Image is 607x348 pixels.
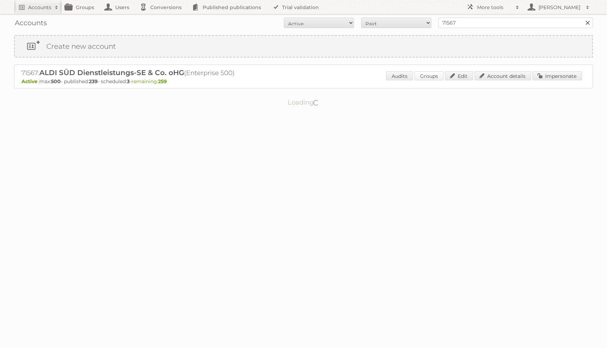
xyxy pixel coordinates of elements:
[477,4,512,11] h2: More tools
[131,78,167,85] span: remaining:
[51,78,61,85] strong: 500
[533,71,582,80] a: Impersonate
[21,78,39,85] span: Active
[266,95,342,109] p: Loading
[386,71,413,80] a: Audits
[475,71,531,80] a: Account details
[158,78,167,85] strong: 259
[21,78,586,85] p: max: - published: - scheduled: -
[537,4,582,11] h2: [PERSON_NAME]
[127,78,130,85] strong: 3
[445,71,473,80] a: Edit
[28,4,51,11] h2: Accounts
[15,36,592,57] a: Create new account
[415,71,444,80] a: Groups
[39,68,184,77] span: ALDI SÜD Dienstleistungs-SE & Co. oHG
[21,68,267,78] h2: 71567: (Enterprise 500)
[89,78,98,85] strong: 239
